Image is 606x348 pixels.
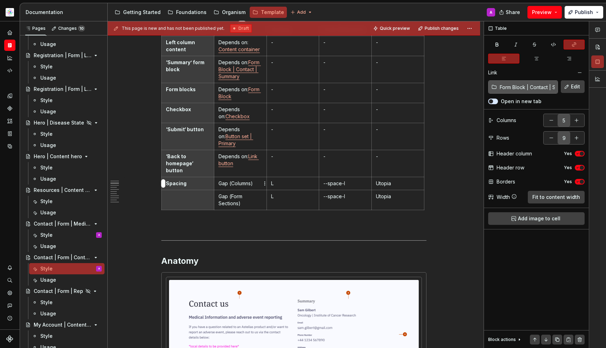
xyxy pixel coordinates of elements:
h2: Anatomy [161,255,426,267]
a: Registration | Form | Login-Register [22,83,105,95]
p: Utopia [376,193,420,200]
p: - [323,39,367,46]
div: Block actions [488,335,522,344]
div: Contact | Form | Medical Information Request [34,220,92,227]
p: - [271,59,315,66]
button: Search ⌘K [4,275,15,286]
p: Gap (Form Sections) [218,193,262,207]
a: StyleA [29,229,105,241]
label: Open in new tab [501,98,541,105]
div: Usage [40,276,56,283]
a: Home [4,27,15,38]
div: Width [497,194,510,201]
label: Yes [564,179,572,185]
div: Columns [497,117,516,124]
div: Style [40,232,53,239]
a: Components [4,103,15,114]
a: Style [29,196,105,207]
a: Usage [29,207,105,218]
div: A [98,265,100,272]
a: Contact | Form | Medical Information Request [22,218,105,229]
p: Checkbox [166,106,210,113]
p: L [271,180,315,187]
label: Yes [564,165,572,170]
div: Block actions [488,337,516,342]
button: Fit to content width [528,191,585,203]
div: Changes [58,26,85,31]
label: Yes [564,151,572,156]
div: Documentation [26,9,105,16]
a: Contact | Form | Rep [22,286,105,297]
button: Notifications [4,262,15,273]
a: Contact | Form | Contact us [22,252,105,263]
a: Analytics [4,52,15,63]
div: Style [40,63,53,70]
a: Organism [211,7,248,18]
p: Depends on: [218,59,262,80]
div: Pages [25,26,46,31]
div: Usage [40,175,56,182]
p: ‘Summary’ form block [166,59,210,73]
p: - [323,126,367,133]
div: Getting Started [123,9,161,16]
div: Borders [497,178,515,185]
svg: Supernova Logo [6,335,13,342]
p: Left column content [166,39,210,53]
div: Organism [222,9,245,16]
a: Usage [29,274,105,286]
button: Preview [527,6,562,19]
div: Rows [497,134,509,141]
p: Depends on: [218,106,262,120]
div: Style [40,299,53,306]
div: Documentation [4,40,15,51]
p: - [376,59,420,66]
p: - [271,126,315,133]
p: L [271,193,315,200]
p: - [271,106,315,113]
p: Depends on: [218,126,262,147]
p: Spacing [166,180,210,187]
p: Depends on: [218,153,262,167]
button: Contact support [4,300,15,311]
p: Utopia [376,180,420,187]
a: My Account | Content Preference [22,319,105,330]
div: Header column [497,150,532,157]
div: Hero | Disease State [34,119,84,126]
a: Usage [29,39,105,50]
div: A [490,9,492,15]
a: Style [29,61,105,72]
div: Page tree [112,5,287,19]
a: Hero | Disease State [22,117,105,128]
button: Add [288,7,315,17]
a: Assets [4,115,15,127]
div: Template [261,9,284,16]
a: Style [29,95,105,106]
div: Usage [40,209,56,216]
a: Registration | Form | Login-Register | Extended-Validation [22,50,105,61]
p: - [376,153,420,160]
a: Data sources [4,141,15,152]
div: Foundations [176,9,207,16]
a: Style [29,162,105,173]
div: Hero | Content hero [34,153,82,160]
div: Contact | Form | Contact us [34,254,92,261]
p: Gap (Columns) [218,180,262,187]
a: Button set | Primary [218,133,253,146]
button: Publish changes [416,24,462,33]
p: - [323,106,367,113]
span: Draft [238,26,249,31]
a: Usage [29,308,105,319]
button: Publish [565,6,603,19]
button: Add image to cell [488,212,585,225]
p: Depends on: [218,86,262,100]
p: - [376,39,420,46]
a: Resources | Content header [22,185,105,196]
